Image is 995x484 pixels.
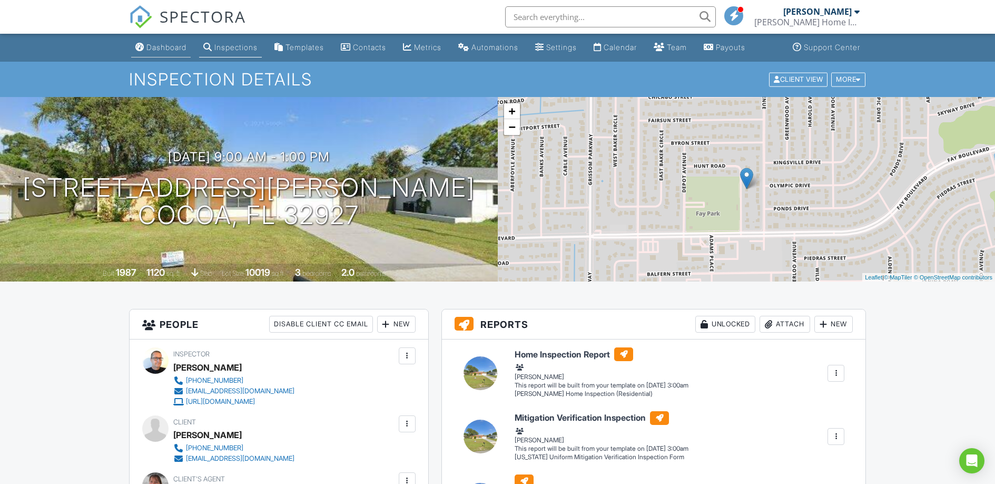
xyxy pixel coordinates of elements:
[515,444,688,453] div: This report will be built from your template on [DATE] 3:00am
[504,103,520,119] a: Zoom in
[515,390,688,399] div: [PERSON_NAME] Home Inspection (Residential)
[515,453,688,462] div: [US_STATE] Uniform Mitigation Verification Inspection Form
[173,360,242,375] div: [PERSON_NAME]
[353,43,386,52] div: Contacts
[504,119,520,135] a: Zoom out
[831,72,865,86] div: More
[173,475,225,483] span: Client's Agent
[173,443,294,453] a: [PHONE_NUMBER]
[442,309,866,340] h3: Reports
[214,43,258,52] div: Inspections
[146,267,165,278] div: 1120
[200,269,212,277] span: slab
[173,427,242,443] div: [PERSON_NAME]
[337,38,390,57] a: Contacts
[356,269,386,277] span: bathrooms
[768,75,830,83] a: Client View
[716,43,745,52] div: Payouts
[270,38,328,57] a: Templates
[129,70,866,89] h1: Inspection Details
[959,448,984,473] div: Open Intercom Messenger
[814,316,853,333] div: New
[667,43,687,52] div: Team
[649,38,691,57] a: Team
[515,362,688,381] div: [PERSON_NAME]
[173,396,294,407] a: [URL][DOMAIN_NAME]
[769,72,827,86] div: Client View
[186,387,294,395] div: [EMAIL_ADDRESS][DOMAIN_NAME]
[116,267,136,278] div: 1987
[604,43,637,52] div: Calendar
[546,43,577,52] div: Settings
[760,316,810,333] div: Attach
[285,43,324,52] div: Templates
[186,398,255,406] div: [URL][DOMAIN_NAME]
[295,267,301,278] div: 3
[399,38,446,57] a: Metrics
[515,411,688,425] h6: Mitigation Verification Inspection
[783,6,852,17] div: [PERSON_NAME]
[173,350,210,358] span: Inspector
[789,38,864,57] a: Support Center
[302,269,331,277] span: bedrooms
[269,316,373,333] div: Disable Client CC Email
[515,425,688,444] div: [PERSON_NAME]
[754,17,860,27] div: Clements Home Inspection LLC
[173,453,294,464] a: [EMAIL_ADDRESS][DOMAIN_NAME]
[884,274,912,280] a: © MapTiler
[130,309,428,340] h3: People
[515,381,688,390] div: This report will be built from your template on [DATE] 3:00am
[129,5,152,28] img: The Best Home Inspection Software - Spectora
[471,43,518,52] div: Automations
[414,43,441,52] div: Metrics
[531,38,581,57] a: Settings
[160,5,246,27] span: SPECTORA
[589,38,641,57] a: Calendar
[505,6,716,27] input: Search everything...
[865,274,882,280] a: Leaflet
[222,269,244,277] span: Lot Size
[168,150,330,164] h3: [DATE] 9:00 am - 1:00 pm
[173,375,294,386] a: [PHONE_NUMBER]
[454,38,523,57] a: Automations (Basic)
[173,418,196,426] span: Client
[186,376,243,385] div: [PHONE_NUMBER]
[199,38,262,57] a: Inspections
[186,444,243,452] div: [PHONE_NUMBER]
[862,273,995,282] div: |
[131,38,191,57] a: Dashboard
[515,347,688,361] h6: Home Inspection Report
[129,14,246,36] a: SPECTORA
[146,43,186,52] div: Dashboard
[186,454,294,463] div: [EMAIL_ADDRESS][DOMAIN_NAME]
[173,386,294,396] a: [EMAIL_ADDRESS][DOMAIN_NAME]
[700,38,750,57] a: Payouts
[695,316,755,333] div: Unlocked
[245,267,270,278] div: 10019
[272,269,285,277] span: sq.ft.
[103,269,114,277] span: Built
[23,174,475,230] h1: [STREET_ADDRESS][PERSON_NAME] Cocoa, FL 32927
[341,267,354,278] div: 2.0
[377,316,416,333] div: New
[804,43,860,52] div: Support Center
[914,274,992,280] a: © OpenStreetMap contributors
[166,269,181,277] span: sq. ft.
